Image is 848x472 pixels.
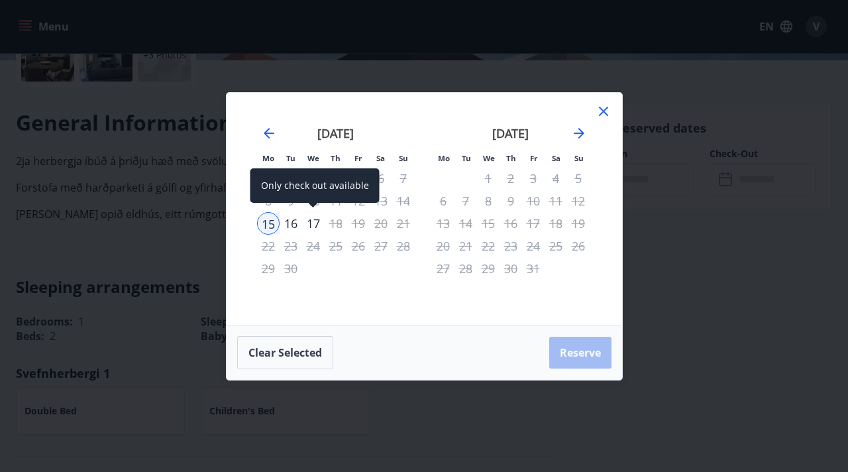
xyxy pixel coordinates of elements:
[545,212,567,235] td: Not available. Saturday, October 18, 2025
[280,212,302,235] td: Choose Tuesday, September 16, 2025 as your check-out date. It’s available.
[280,235,302,257] td: Not available. Tuesday, September 23, 2025
[392,190,415,212] td: Not available. Sunday, September 14, 2025
[302,212,325,235] td: Choose Wednesday, September 17, 2025 as your check-out date. It’s available.
[376,153,385,163] small: Sa
[347,212,370,235] td: Not available. Friday, September 19, 2025
[492,125,529,141] strong: [DATE]
[545,167,567,190] td: Not available. Saturday, October 4, 2025
[438,153,450,163] small: Mo
[307,153,319,163] small: We
[257,212,280,235] td: Selected as start date. Monday, September 15, 2025
[302,167,325,190] td: Not available. Wednesday, September 3, 2025
[477,212,500,235] td: Not available. Wednesday, October 15, 2025
[477,257,500,280] td: Not available. Wednesday, October 29, 2025
[392,235,415,257] td: Not available. Sunday, September 28, 2025
[250,168,380,203] div: Only check out available
[522,167,545,190] td: Not available. Friday, October 3, 2025
[237,336,333,369] button: Clear selected
[317,125,354,141] strong: [DATE]
[454,235,477,257] td: Not available. Tuesday, October 21, 2025
[500,190,522,212] td: Not available. Thursday, October 9, 2025
[477,235,500,257] td: Not available. Wednesday, October 22, 2025
[483,153,495,163] small: We
[325,235,347,257] td: Not available. Thursday, September 25, 2025
[257,257,280,280] td: Not available. Monday, September 29, 2025
[392,167,415,190] td: Not available. Sunday, September 7, 2025
[286,153,295,163] small: Tu
[506,153,516,163] small: Th
[280,212,302,235] div: 16
[522,190,545,212] div: Only check out available
[302,235,325,257] td: Not available. Wednesday, September 24, 2025
[370,235,392,257] td: Not available. Saturday, September 27, 2025
[500,235,522,257] td: Not available. Thursday, October 23, 2025
[522,190,545,212] td: Not available. Friday, October 10, 2025
[261,125,277,141] div: Move backward to switch to the previous month.
[567,235,590,257] td: Not available. Sunday, October 26, 2025
[522,212,545,235] td: Not available. Friday, October 17, 2025
[392,212,415,235] td: Not available. Sunday, September 21, 2025
[552,153,560,163] small: Sa
[432,257,454,280] td: Not available. Monday, October 27, 2025
[370,190,392,212] td: Not available. Saturday, September 13, 2025
[347,167,370,190] td: Not available. Friday, September 5, 2025
[500,167,522,190] td: Not available. Thursday, October 2, 2025
[280,167,302,190] td: Not available. Tuesday, September 2, 2025
[571,125,587,141] div: Move forward to switch to the next month.
[432,235,454,257] td: Not available. Monday, October 20, 2025
[302,235,325,257] div: Only check out available
[522,235,545,257] td: Not available. Friday, October 24, 2025
[545,190,567,212] td: Not available. Saturday, October 11, 2025
[280,257,302,280] td: Not available. Tuesday, September 30, 2025
[567,167,590,190] td: Not available. Sunday, October 5, 2025
[354,153,362,163] small: Fr
[545,235,567,257] td: Not available. Saturday, October 25, 2025
[432,190,454,212] td: Not available. Monday, October 6, 2025
[530,153,537,163] small: Fr
[257,212,280,235] div: Only check in available
[454,190,477,212] td: Not available. Tuesday, October 7, 2025
[262,153,274,163] small: Mo
[325,167,347,190] td: Not available. Thursday, September 4, 2025
[302,212,325,235] div: Only check out available
[347,235,370,257] div: Only check out available
[567,212,590,235] td: Not available. Sunday, October 19, 2025
[500,257,522,280] td: Not available. Thursday, October 30, 2025
[331,153,341,163] small: Th
[347,235,370,257] td: Not available. Friday, September 26, 2025
[432,212,454,235] td: Not available. Monday, October 13, 2025
[454,257,477,280] td: Not available. Tuesday, October 28, 2025
[257,167,280,190] td: Not available. Monday, September 1, 2025
[399,153,408,163] small: Su
[477,167,500,190] td: Not available. Wednesday, October 1, 2025
[574,153,584,163] small: Su
[500,212,522,235] td: Not available. Thursday, October 16, 2025
[242,109,606,309] div: Calendar
[325,212,347,235] td: Not available. Thursday, September 18, 2025
[477,190,500,212] td: Not available. Wednesday, October 8, 2025
[454,212,477,235] td: Not available. Tuesday, October 14, 2025
[462,153,471,163] small: Tu
[370,212,392,235] td: Not available. Saturday, September 20, 2025
[567,190,590,212] td: Not available. Sunday, October 12, 2025
[370,167,392,190] td: Not available. Saturday, September 6, 2025
[522,257,545,280] td: Not available. Friday, October 31, 2025
[257,235,280,257] td: Not available. Monday, September 22, 2025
